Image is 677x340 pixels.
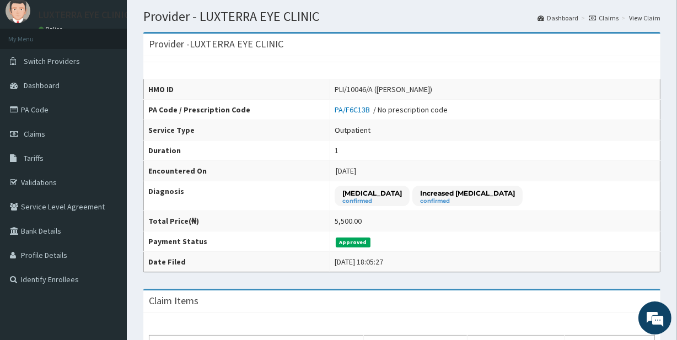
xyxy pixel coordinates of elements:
span: We're online! [64,100,152,212]
div: 1 [335,145,338,156]
th: PA Code / Prescription Code [144,100,330,120]
div: [DATE] 18:05:27 [335,256,383,267]
textarea: Type your message and hit 'Enter' [6,224,210,263]
div: Minimize live chat window [181,6,207,32]
span: [DATE] [336,166,356,176]
span: Dashboard [24,80,60,90]
th: Duration [144,141,330,161]
th: Service Type [144,120,330,141]
small: confirmed [342,198,402,204]
h3: Claim Items [149,296,198,306]
th: HMO ID [144,79,330,100]
p: [MEDICAL_DATA] [342,188,402,198]
th: Diagnosis [144,181,330,211]
h3: Provider - LUXTERRA EYE CLINIC [149,39,283,49]
th: Encountered On [144,161,330,181]
a: Dashboard [538,13,578,23]
th: Date Filed [144,252,330,272]
h1: Provider - LUXTERRA EYE CLINIC [143,9,660,24]
a: View Claim [629,13,660,23]
span: Switch Providers [24,56,80,66]
span: Claims [24,129,45,139]
div: 5,500.00 [335,215,362,226]
div: / No prescription code [335,104,448,115]
div: Outpatient [335,125,370,136]
img: d_794563401_company_1708531726252_794563401 [20,55,45,83]
th: Total Price(₦) [144,211,330,231]
a: Claims [589,13,619,23]
a: Online [39,25,65,33]
th: Payment Status [144,231,330,252]
div: PLI/10046/A ([PERSON_NAME]) [335,84,432,95]
p: LUXTERRA EYE CLINIC [39,10,130,20]
span: Approved [336,238,370,247]
div: Chat with us now [57,62,185,76]
small: confirmed [420,198,515,204]
a: PA/F6C13B [335,105,373,115]
p: Increased [MEDICAL_DATA] [420,188,515,198]
span: Tariffs [24,153,44,163]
